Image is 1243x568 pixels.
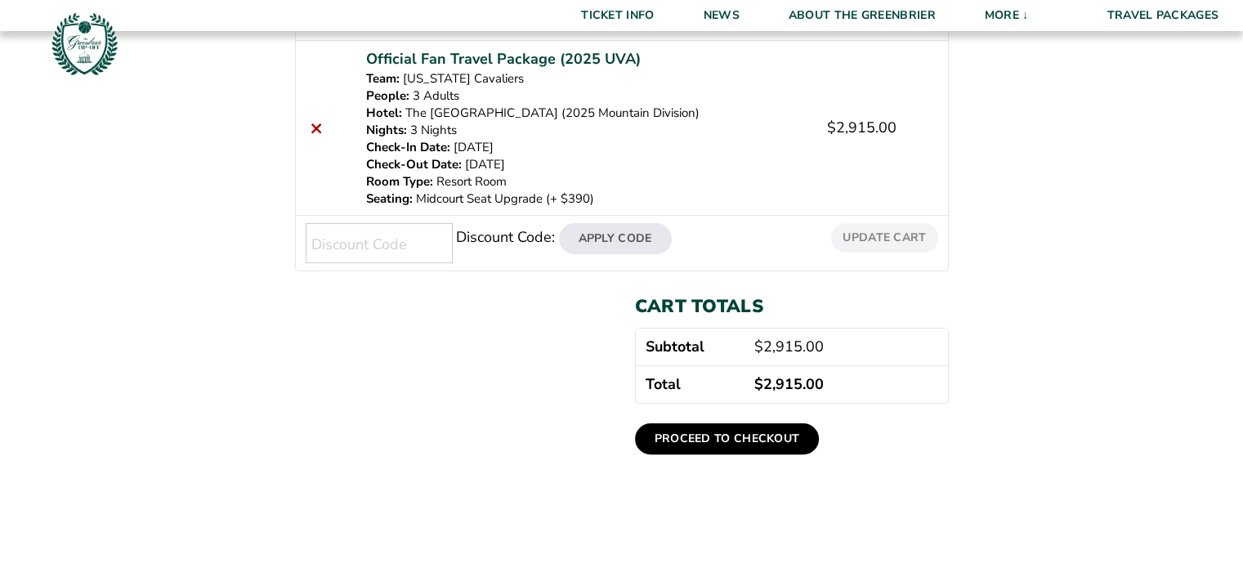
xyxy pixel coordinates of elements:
p: 3 Nights [366,122,807,139]
button: Update cart [831,223,937,252]
dt: Nights: [366,122,407,139]
p: 3 Adults [366,87,807,105]
bdi: 2,915.00 [827,118,896,137]
dt: Room Type: [366,173,433,190]
label: Discount Code: [456,227,555,247]
dt: Team: [366,70,400,87]
bdi: 2,915.00 [754,374,824,394]
input: Discount Code [306,223,453,263]
p: Resort Room [366,173,807,190]
button: Apply Code [559,223,672,254]
th: Subtotal [636,329,745,365]
a: Remove this item [306,117,328,139]
a: Official Fan Travel Package (2025 UVA) [366,48,641,70]
h2: Cart totals [635,296,949,317]
p: The [GEOGRAPHIC_DATA] (2025 Mountain Division) [366,105,807,122]
span: $ [754,374,763,394]
span: $ [754,337,763,356]
p: Midcourt Seat Upgrade (+ $390) [366,190,807,208]
dt: Check-In Date: [366,139,450,156]
img: Greenbrier Tip-Off [49,8,120,79]
dt: Seating: [366,190,413,208]
p: [DATE] [366,139,807,156]
th: Total [636,365,745,403]
dt: Hotel: [366,105,402,122]
span: $ [827,118,836,137]
bdi: 2,915.00 [754,337,824,356]
p: [US_STATE] Cavaliers [366,70,807,87]
p: [DATE] [366,156,807,173]
a: Proceed to checkout [635,423,820,454]
dt: People: [366,87,409,105]
dt: Check-Out Date: [366,156,462,173]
